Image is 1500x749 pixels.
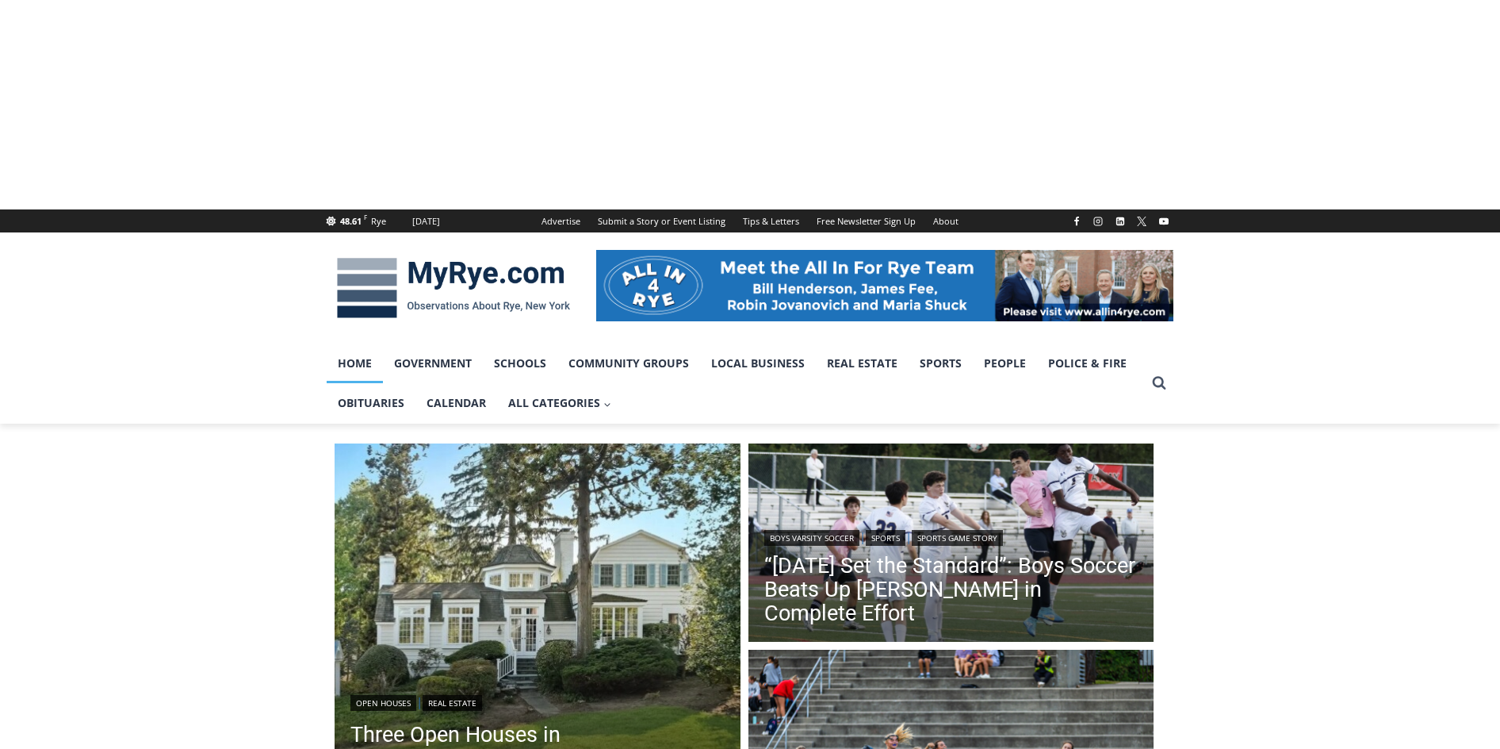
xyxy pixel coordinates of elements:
a: “[DATE] Set the Standard”: Boys Soccer Beats Up [PERSON_NAME] in Complete Effort [764,554,1138,625]
a: Real Estate [423,695,482,711]
a: Open Houses [350,695,416,711]
div: Rye [371,214,386,229]
a: Local Business [700,344,816,383]
a: Submit a Story or Event Listing [589,209,734,232]
a: YouTube [1154,212,1173,231]
img: MyRye.com [327,247,580,329]
a: Sports Game Story [912,530,1003,546]
a: Free Newsletter Sign Up [808,209,924,232]
a: All Categories [497,383,622,423]
a: Schools [483,344,557,383]
a: Linkedin [1111,212,1130,231]
div: | | [764,527,1138,546]
a: Tips & Letters [734,209,808,232]
a: Sports [909,344,973,383]
a: Facebook [1067,212,1086,231]
span: F [364,213,367,221]
a: Community Groups [557,344,700,383]
div: | [350,692,725,711]
a: Boys Varsity Soccer [764,530,859,546]
nav: Primary Navigation [327,344,1145,424]
img: (PHOTO: Rye Boys Soccer's Eddie Kehoe (#9 pink) goes up for a header against Pelham on October 8,... [748,444,1154,647]
span: 48.61 [340,215,362,227]
nav: Secondary Navigation [533,209,967,232]
a: Sports [866,530,905,546]
a: Read More “Today Set the Standard”: Boys Soccer Beats Up Pelham in Complete Effort [748,444,1154,647]
a: Police & Fire [1037,344,1138,383]
a: Calendar [415,383,497,423]
a: Government [383,344,483,383]
a: Obituaries [327,383,415,423]
span: All Categories [508,394,611,412]
a: Instagram [1089,212,1108,231]
div: [DATE] [412,214,440,229]
a: People [973,344,1037,383]
img: All in for Rye [596,250,1173,321]
a: X [1132,212,1151,231]
a: Home [327,344,383,383]
button: View Search Form [1145,369,1173,398]
a: About [924,209,967,232]
a: Advertise [533,209,589,232]
a: Real Estate [816,344,909,383]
